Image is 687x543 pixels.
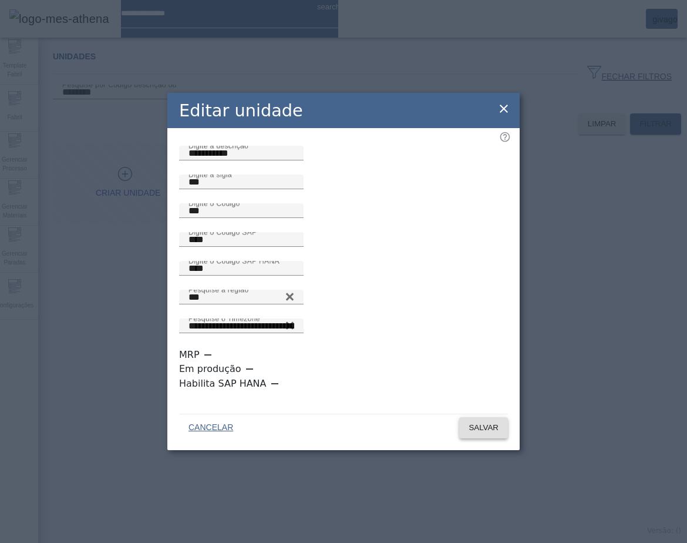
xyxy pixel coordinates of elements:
mat-label: Digite o Código SAP [188,229,257,236]
mat-label: Pesquise a região [188,286,248,294]
input: Number [188,290,294,304]
label: Habilita SAP HANA [179,377,269,391]
span: SALVAR [469,422,499,434]
mat-label: Digite o Código [188,200,240,207]
label: Em produção [179,362,244,376]
mat-label: Digite o Código SAP HANA [188,257,279,265]
mat-label: Digite a sigla [188,171,232,179]
input: Number [188,319,294,333]
mat-label: Pesquise o Timezone [188,315,260,323]
button: CANCELAR [179,417,243,438]
button: SALVAR [459,417,508,438]
h2: Editar unidade [179,98,303,123]
label: MRP [179,348,202,362]
span: CANCELAR [188,422,233,434]
mat-label: Digite a descrição [188,142,248,150]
